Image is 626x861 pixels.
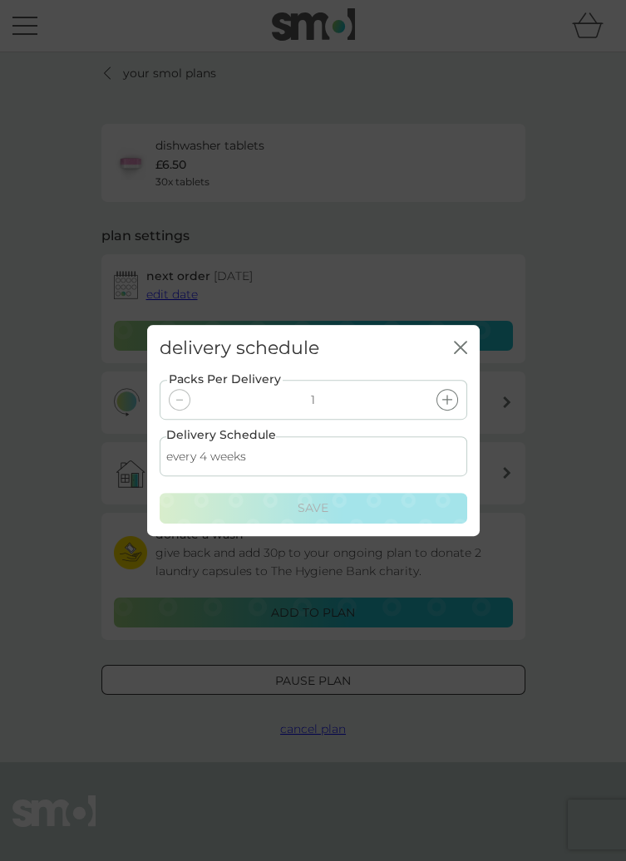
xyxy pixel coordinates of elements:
label: Delivery Schedule [166,426,276,445]
p: Save [298,499,328,518]
label: Packs Per Delivery [167,371,283,389]
button: Save [160,494,467,524]
h2: delivery schedule [160,337,319,359]
button: close [454,341,467,357]
p: 1 [311,391,315,409]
